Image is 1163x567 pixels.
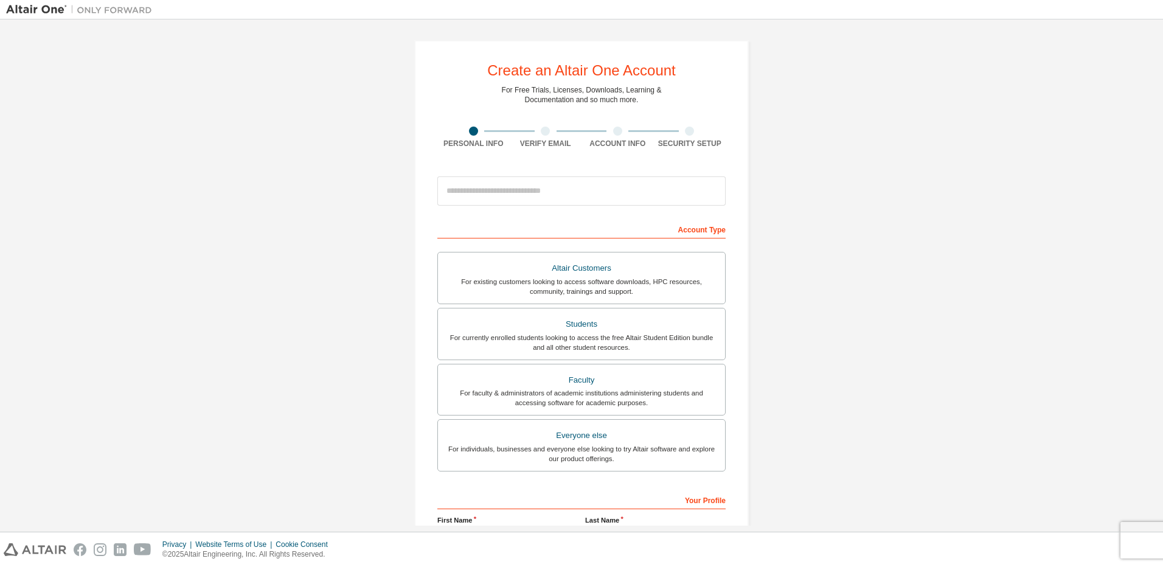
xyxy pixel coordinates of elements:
div: Verify Email [510,139,582,148]
div: For Free Trials, Licenses, Downloads, Learning & Documentation and so much more. [502,85,662,105]
img: Altair One [6,4,158,16]
div: For currently enrolled students looking to access the free Altair Student Edition bundle and all ... [445,333,718,352]
div: For faculty & administrators of academic institutions administering students and accessing softwa... [445,388,718,408]
div: Privacy [162,540,195,549]
img: altair_logo.svg [4,543,66,556]
img: instagram.svg [94,543,106,556]
div: Altair Customers [445,260,718,277]
div: Personal Info [437,139,510,148]
div: Security Setup [654,139,726,148]
img: youtube.svg [134,543,151,556]
img: facebook.svg [74,543,86,556]
div: Website Terms of Use [195,540,276,549]
label: First Name [437,515,578,525]
div: Everyone else [445,427,718,444]
label: Last Name [585,515,726,525]
p: © 2025 Altair Engineering, Inc. All Rights Reserved. [162,549,335,560]
div: Account Type [437,219,726,238]
div: For individuals, businesses and everyone else looking to try Altair software and explore our prod... [445,444,718,464]
div: Account Info [581,139,654,148]
div: Create an Altair One Account [487,63,676,78]
div: Faculty [445,372,718,389]
div: Your Profile [437,490,726,509]
img: linkedin.svg [114,543,127,556]
div: For existing customers looking to access software downloads, HPC resources, community, trainings ... [445,277,718,296]
div: Cookie Consent [276,540,335,549]
div: Students [445,316,718,333]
